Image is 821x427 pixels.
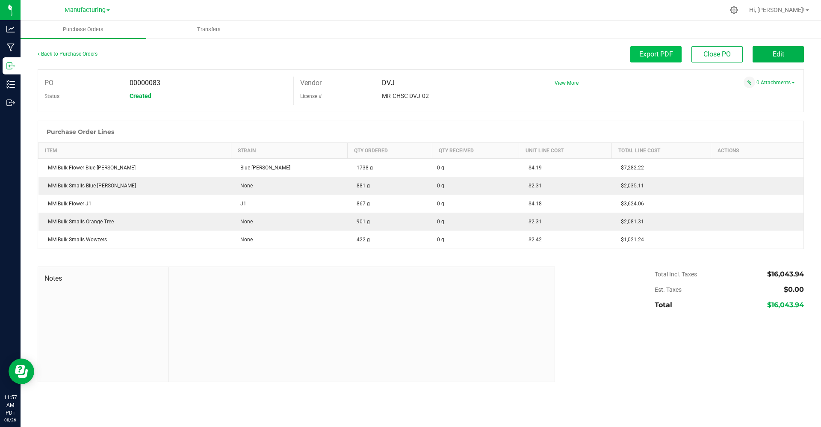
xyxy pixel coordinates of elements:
th: Total Line Cost [611,143,711,159]
span: J1 [236,201,246,207]
inline-svg: Inbound [6,62,15,70]
label: License # [300,90,322,103]
th: Strain [231,143,347,159]
a: Purchase Orders [21,21,146,39]
span: $1,021.24 [617,237,644,243]
iframe: Resource center [9,359,34,384]
span: $3,624.06 [617,201,644,207]
th: Actions [711,143,803,159]
span: Hi, [PERSON_NAME]! [749,6,805,13]
div: MM Bulk Smalls Orange Tree [44,218,226,225]
div: Manage settings [729,6,739,14]
span: $2.42 [524,237,542,243]
span: 867 g [352,201,370,207]
span: Created [130,92,151,99]
div: MM Bulk Flower Blue [PERSON_NAME] [44,164,226,172]
span: Edit [773,50,784,58]
span: $4.18 [524,201,542,207]
a: Transfers [146,21,272,39]
span: $16,043.94 [767,301,804,309]
inline-svg: Inventory [6,80,15,89]
a: View More [555,80,579,86]
label: PO [44,77,53,89]
p: 08/26 [4,417,17,423]
span: Purchase Orders [51,26,115,33]
span: Close PO [703,50,731,58]
span: $2.31 [524,219,542,225]
span: Total Incl. Taxes [655,271,697,278]
span: Est. Taxes [655,286,682,293]
span: None [236,237,253,243]
span: 1738 g [352,165,373,171]
span: Attach a document [744,77,755,88]
span: DVJ [382,79,395,87]
span: Transfers [186,26,232,33]
span: Total [655,301,672,309]
div: MM Bulk Smalls Blue [PERSON_NAME] [44,182,226,190]
th: Item [38,143,231,159]
button: Export PDF [630,46,682,62]
span: None [236,219,253,225]
span: $2,035.11 [617,183,644,189]
span: Export PDF [639,50,673,58]
span: $2.31 [524,183,542,189]
th: Unit Line Cost [519,143,611,159]
h1: Purchase Order Lines [47,128,114,135]
span: 0 g [437,200,444,208]
div: MM Bulk Smalls Wowzers [44,236,226,243]
label: Status [44,90,59,103]
span: 0 g [437,182,444,190]
span: 881 g [352,183,370,189]
div: MM Bulk Flower J1 [44,200,226,208]
span: 0 g [437,218,444,225]
span: Manufacturing [65,6,106,14]
span: MR-CHSC DVJ-02 [382,92,429,99]
th: Qty Received [432,143,519,159]
a: Back to Purchase Orders [38,51,97,57]
p: 11:57 AM PDT [4,394,17,417]
span: 0 g [437,236,444,243]
span: None [236,183,253,189]
span: 422 g [352,237,370,243]
button: Close PO [691,46,743,62]
th: Qty Ordered [347,143,432,159]
span: $4.19 [524,165,542,171]
a: 0 Attachments [756,80,795,86]
inline-svg: Analytics [6,25,15,33]
inline-svg: Manufacturing [6,43,15,52]
span: 0 g [437,164,444,172]
label: Vendor [300,77,322,89]
span: $2,081.31 [617,219,644,225]
span: $7,282.22 [617,165,644,171]
span: 00000083 [130,79,160,87]
span: 901 g [352,219,370,225]
span: Blue [PERSON_NAME] [236,165,290,171]
button: Edit [753,46,804,62]
span: $0.00 [784,285,804,294]
span: Notes [44,273,162,284]
inline-svg: Outbound [6,98,15,107]
span: $16,043.94 [767,270,804,278]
